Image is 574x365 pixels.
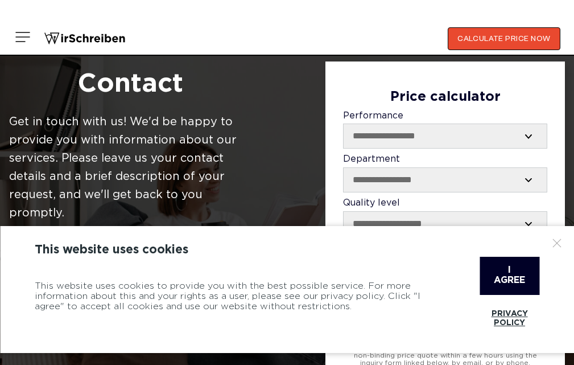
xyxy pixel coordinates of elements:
[343,112,403,120] font: Performance
[35,245,188,255] font: This website uses cookies
[43,30,126,47] img: logo wewrite
[35,282,420,311] font: This website uses cookies to provide you with the best possible service. For more information abo...
[344,212,547,236] select: Quality level
[457,34,551,43] font: CALCULATE PRICE NOW
[344,168,547,192] select: Department
[492,310,528,326] font: Privacy Policy
[344,124,547,148] select: Performance
[390,91,501,103] font: Price calculator
[14,28,32,46] img: Menu open
[9,117,237,218] font: Get in touch with us! We'd be happy to provide you with information about our services. Please le...
[343,199,400,207] font: Quality level
[343,155,400,163] font: Department
[480,301,539,336] a: Privacy Policy
[78,72,183,96] font: contact
[9,222,239,240] a: We protect your privacy: Privacy Policy
[448,27,560,50] button: CALCULATE PRICE NOW
[494,266,525,285] font: I agree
